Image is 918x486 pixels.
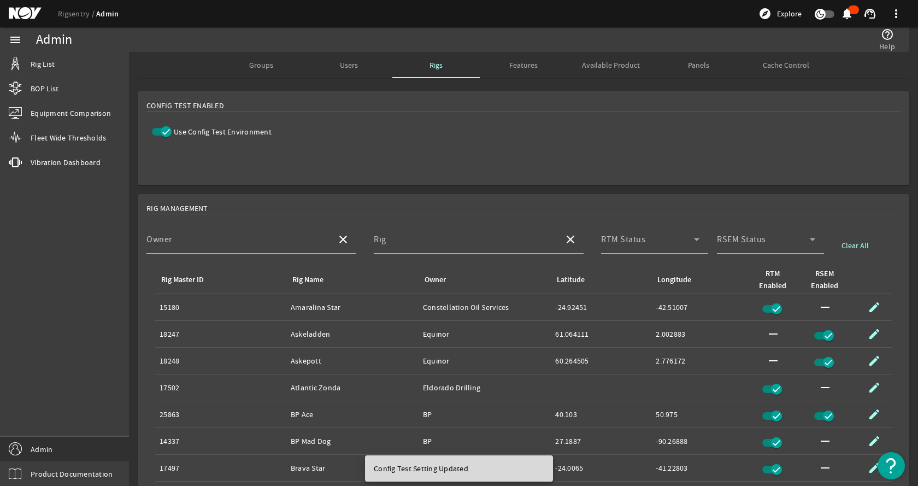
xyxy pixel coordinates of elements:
div: 17502 [160,382,282,393]
mat-label: RSEM Status [717,234,766,245]
mat-icon: help_outline [881,28,894,41]
div: Askeladden [291,329,414,339]
div: -24.0065 [555,462,647,473]
mat-icon: horizontal_rule [767,327,780,341]
mat-label: Rig [374,234,386,245]
div: Constellation Oil Services [423,302,546,313]
span: Users [340,61,358,69]
div: BP [423,436,546,447]
span: Available Product [582,61,640,69]
div: RTM Enabled [757,268,796,292]
div: Owner [423,274,542,286]
div: 50.975 [656,409,749,420]
mat-icon: horizontal_rule [819,435,832,448]
div: 2.002883 [656,329,749,339]
div: RTM Enabled [759,268,786,292]
div: Eldorado Drilling [423,382,546,393]
mat-icon: edit [868,381,881,394]
mat-icon: horizontal_rule [819,301,832,314]
div: Longitude [657,274,691,286]
div: 15180 [160,302,282,313]
div: Admin [36,34,72,45]
mat-icon: edit [868,461,881,475]
span: Rigs [429,61,443,69]
label: Use Config Test Environment [172,126,272,137]
mat-icon: vibration [9,156,22,169]
mat-label: RTM Status [601,234,645,245]
mat-icon: edit [868,327,881,341]
div: 18248 [160,355,282,366]
span: Rig Management [146,203,208,214]
span: Equipment Comparison [31,108,111,119]
div: 61.064111 [555,329,647,339]
mat-icon: edit [868,408,881,421]
div: -41.22803 [656,462,749,473]
span: Clear All [841,240,869,251]
mat-icon: horizontal_rule [767,354,780,367]
div: 27.1887 [555,436,647,447]
button: Clear All [833,236,878,255]
div: -90.26888 [656,436,749,447]
div: 18247 [160,329,282,339]
span: Config Test Enabled [146,100,224,111]
div: Rig Name [292,274,323,286]
span: Help [879,41,895,52]
div: 17497 [160,462,282,473]
div: BP Ace [291,409,414,420]
div: Equinor [423,329,546,339]
div: BP Mad Dog [291,436,414,447]
div: Equinor [423,355,546,366]
span: Features [509,61,538,69]
mat-icon: edit [868,354,881,367]
span: Admin [31,444,52,455]
div: RSEM Enabled [809,268,848,292]
mat-icon: support_agent [863,7,876,20]
div: 25863 [160,409,282,420]
span: BOP List [31,83,58,94]
div: Owner [425,274,446,286]
mat-icon: menu [9,33,22,46]
span: Rig List [31,58,55,69]
span: Groups [249,61,273,69]
div: Atlantic Zonda [291,382,414,393]
mat-label: Owner [146,234,173,245]
mat-icon: horizontal_rule [819,381,832,394]
div: -24.92451 [555,302,647,313]
mat-icon: edit [868,301,881,314]
button: Open Resource Center [878,452,905,479]
input: Select a Rig [374,237,555,250]
mat-icon: edit [868,435,881,448]
div: 40.103 [555,409,647,420]
div: BP [423,409,546,420]
div: Brava Star [291,462,414,473]
span: Cache Control [763,61,809,69]
input: Select an Owner [146,237,328,250]
div: 14337 [160,436,282,447]
span: Panels [688,61,709,69]
a: Admin [96,9,119,19]
div: Latitude [557,274,585,286]
mat-icon: explore [758,7,772,20]
span: Product Documentation [31,469,113,479]
div: 2.776172 [656,355,749,366]
button: Explore [754,5,806,22]
mat-icon: horizontal_rule [819,461,832,475]
mat-icon: close [337,233,350,246]
mat-icon: notifications [840,7,854,20]
div: Config Test Setting Updated [365,455,549,482]
div: Rig Name [291,274,410,286]
div: 60.264505 [555,355,647,366]
span: Vibration Dashboard [31,157,101,168]
div: -42.51007 [656,302,749,313]
a: Rigsentry [58,9,96,19]
span: Fleet Wide Thresholds [31,132,106,143]
mat-icon: close [564,233,577,246]
span: Explore [777,8,802,19]
div: Askepott [291,355,414,366]
div: Rig Master ID [161,274,204,286]
div: RSEM Enabled [811,268,838,292]
button: more_vert [883,1,909,27]
div: Amaralina Star [291,302,414,313]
